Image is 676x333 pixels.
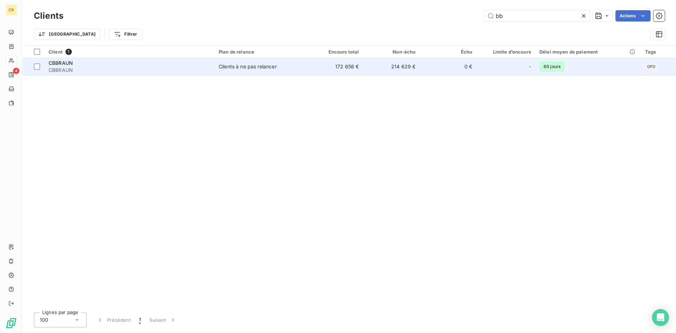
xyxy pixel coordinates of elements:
div: Échu [424,49,472,55]
span: 60 jours [539,61,565,72]
div: Délai moyen de paiement [539,49,637,55]
div: Non-échu [367,49,415,55]
span: GPO [647,64,655,69]
span: - [529,63,531,70]
div: Open Intercom Messenger [652,309,669,326]
button: Suivant [145,313,181,327]
div: Limite d’encours [481,49,531,55]
span: 1 [65,49,72,55]
span: CBBRAUN [49,67,210,74]
div: Encours total [311,49,359,55]
div: Clients à ne pas relancer [219,63,277,70]
img: Logo LeanPay [6,317,17,329]
button: 1 [135,313,145,327]
input: Rechercher [484,10,590,21]
span: Client [49,49,63,55]
span: 1 [139,316,141,323]
h3: Clients [34,10,63,22]
button: [GEOGRAPHIC_DATA] [34,29,100,40]
div: CR [6,4,17,16]
td: 172 656 € [307,58,363,75]
button: Filtrer [109,29,142,40]
td: 0 € [420,58,476,75]
div: Tags [645,49,672,55]
div: Plan de relance [219,49,302,55]
button: Actions [615,10,651,21]
span: 100 [40,316,48,323]
button: Précédent [92,313,135,327]
span: CBBRAUN [49,60,73,66]
span: 4 [13,68,19,74]
td: 214 629 € [363,58,420,75]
